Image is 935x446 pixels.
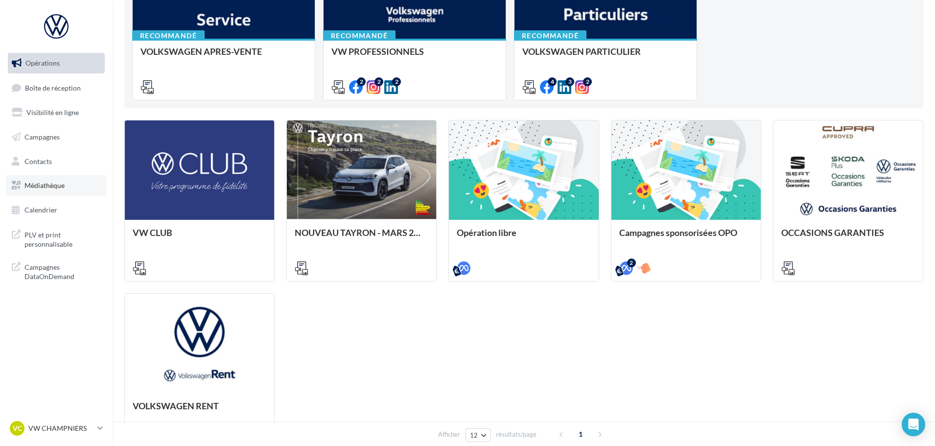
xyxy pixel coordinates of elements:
[133,401,266,421] div: VOLKSWAGEN RENT
[6,102,107,123] a: Visibilité en ligne
[438,430,460,439] span: Afficher
[6,175,107,196] a: Médiathèque
[24,181,65,189] span: Médiathèque
[8,419,105,438] a: VC VW CHAMPNIERS
[627,258,636,267] div: 2
[25,83,81,92] span: Boîte de réception
[583,77,592,86] div: 2
[24,206,57,214] span: Calendrier
[331,47,498,66] div: VW PROFESSIONNELS
[781,228,915,247] div: OCCASIONS GARANTIES
[902,413,925,436] div: Open Intercom Messenger
[619,228,753,247] div: Campagnes sponsorisées OPO
[133,228,266,247] div: VW CLUB
[522,47,689,66] div: VOLKSWAGEN PARTICULIER
[323,30,396,41] div: Recommandé
[565,77,574,86] div: 3
[6,257,107,285] a: Campagnes DataOnDemand
[357,77,366,86] div: 2
[374,77,383,86] div: 2
[496,430,537,439] span: résultats/page
[28,423,93,433] p: VW CHAMPNIERS
[514,30,586,41] div: Recommandé
[6,53,107,73] a: Opérations
[25,59,60,67] span: Opérations
[132,30,205,41] div: Recommandé
[295,228,428,247] div: NOUVEAU TAYRON - MARS 2025
[457,228,590,247] div: Opération libre
[24,228,101,249] span: PLV et print personnalisable
[470,431,478,439] span: 12
[466,428,491,442] button: 12
[140,47,307,66] div: VOLKSWAGEN APRES-VENTE
[548,77,557,86] div: 4
[13,423,22,433] span: VC
[24,260,101,282] span: Campagnes DataOnDemand
[6,224,107,253] a: PLV et print personnalisable
[6,127,107,147] a: Campagnes
[6,77,107,98] a: Boîte de réception
[392,77,401,86] div: 2
[26,108,79,117] span: Visibilité en ligne
[573,426,588,442] span: 1
[24,133,60,141] span: Campagnes
[24,157,52,165] span: Contacts
[6,200,107,220] a: Calendrier
[6,151,107,172] a: Contacts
